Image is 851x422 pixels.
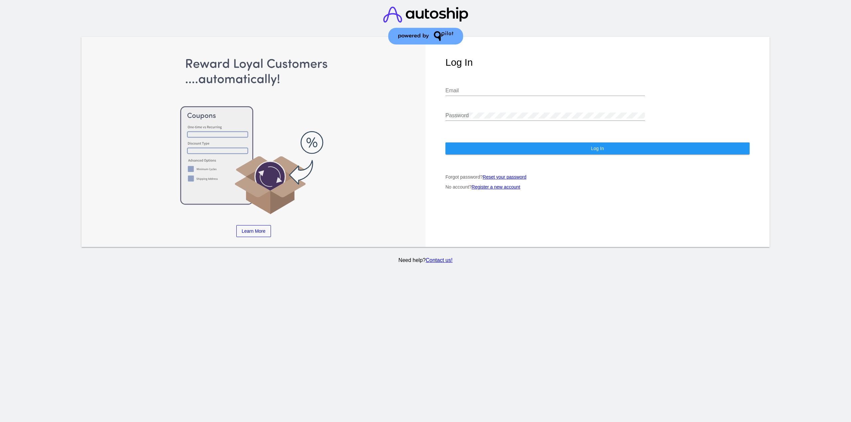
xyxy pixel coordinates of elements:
[425,257,452,263] a: Contact us!
[80,257,771,263] p: Need help?
[242,228,266,234] span: Learn More
[472,184,520,190] a: Register a new account
[445,184,750,190] p: No account?
[102,57,406,215] img: Apply Coupons Automatically to Scheduled Orders with QPilot
[445,142,750,154] button: Log In
[445,88,645,94] input: Email
[483,174,527,180] a: Reset your password
[591,146,604,151] span: Log In
[236,225,271,237] a: Learn More
[445,174,750,180] p: Forgot password?
[445,57,750,68] h1: Log In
